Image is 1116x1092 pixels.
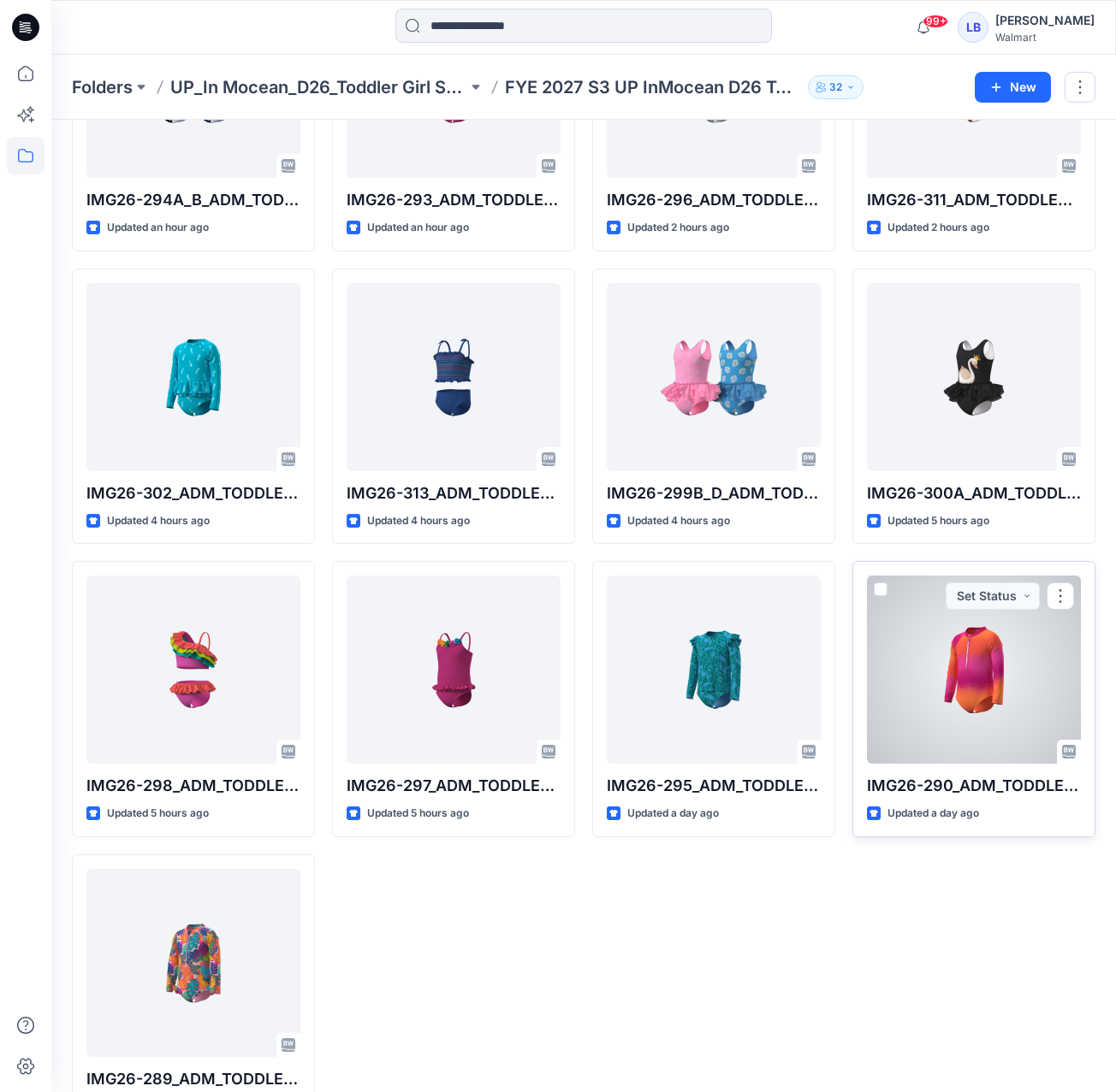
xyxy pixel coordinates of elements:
[607,188,821,212] p: IMG26-296_ADM_TODDLER_GIRL_2PC _RAGLAN_RG_W_SCOOP_BOTTOM
[975,72,1051,103] button: New
[867,481,1081,505] p: IMG26-300A_ADM_TODDLER_GIRL_TUTU_1PC
[867,576,1081,764] a: IMG26-290_ADM_TODDLER_GIRL_FASHION_ZIP_1PC_RASHGUARD
[170,75,467,99] a: UP_In Mocean_D26_Toddler Girl Swim
[347,283,561,471] a: IMG26-313_ADM_TODDLER_GIRL_2PC_SMOCKED_MIDKINI_W_SCOOP_BOTTOM
[829,78,842,97] p: 32
[367,512,470,530] p: Updated 4 hours ago
[347,481,561,505] p: IMG26-313_ADM_TODDLER_GIRL_2PC_SMOCKED_MIDKINI_W_SCOOP_BOTTOM
[86,188,300,212] p: IMG26-294A_B_ADM_TODDLER_GIRL_PUFF_SLV_RG_AND_RUFFLE_SCOOP_BOTTOM
[107,219,209,237] p: Updated an hour ago
[867,188,1081,212] p: IMG26-311_ADM_TODDLER_GIRLS_RUFFLE_NECKLINE_1PC - UPDATED (1)
[347,576,561,764] a: IMG26-297_ADM_TODDLER_GIRL_TANKINI_WITH_3D_ROSETTES
[86,869,300,1057] a: IMG26-289_ADM_TODDLER_GIRL_LS_ZIP_ONE PIECE_W_RUFFLES
[347,774,561,798] p: IMG26-297_ADM_TODDLER_GIRL_TANKINI_WITH_3D_ROSETTES
[86,481,300,505] p: IMG26-302_ADM_TODDLER_GIRLS_2PC_ RUFFLE_RG_W_SCOOP_BTTM
[607,481,821,505] p: IMG26-299B_D_ADM_TODDLER_GIRL_TUTU_1PC
[347,188,561,212] p: IMG26-293_ADM_TODDLER_GIRL_PUFF_SLV_RG_AND_RUFFLE_SCOOP_BOTTOM
[887,219,989,237] p: Updated 2 hours ago
[86,1067,300,1091] p: IMG26-289_ADM_TODDLER_GIRL_LS_ZIP_ONE PIECE_W_RUFFLES
[887,512,989,530] p: Updated 5 hours ago
[367,219,469,237] p: Updated an hour ago
[808,75,864,99] button: 32
[867,283,1081,471] a: IMG26-300A_ADM_TODDLER_GIRL_TUTU_1PC
[995,31,1095,44] div: Walmart
[607,576,821,764] a: IMG26-295_ADM_TODDLER_GIRL_RUFFLE_RG_SET
[72,75,133,99] a: Folders
[867,774,1081,798] p: IMG26-290_ADM_TODDLER_GIRL_FASHION_ZIP_1PC_RASHGUARD
[367,805,469,823] p: Updated 5 hours ago
[107,512,210,530] p: Updated 4 hours ago
[958,12,988,43] div: LB
[607,283,821,471] a: IMG26-299B_D_ADM_TODDLER_GIRL_TUTU_1PC
[627,512,730,530] p: Updated 4 hours ago
[627,219,729,237] p: Updated 2 hours ago
[86,283,300,471] a: IMG26-302_ADM_TODDLER_GIRLS_2PC_ RUFFLE_RG_W_SCOOP_BTTM
[86,576,300,764] a: IMG26-298_ADM_TODDLER_GIRL_1_SHOULDER_BIKINI_W_RUFFLE_SCOOP_BOTTOM
[923,15,948,28] span: 99+
[505,75,802,99] p: FYE 2027 S3 UP InMocean D26 Toddler Girl Swim
[995,10,1095,31] div: [PERSON_NAME]
[627,805,719,823] p: Updated a day ago
[86,774,300,798] p: IMG26-298_ADM_TODDLER_GIRL_1_SHOULDER_BIKINI_W_RUFFLE_SCOOP_BOTTOM
[607,774,821,798] p: IMG26-295_ADM_TODDLER_GIRL_RUFFLE_RG_SET
[887,805,979,823] p: Updated a day ago
[107,805,209,823] p: Updated 5 hours ago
